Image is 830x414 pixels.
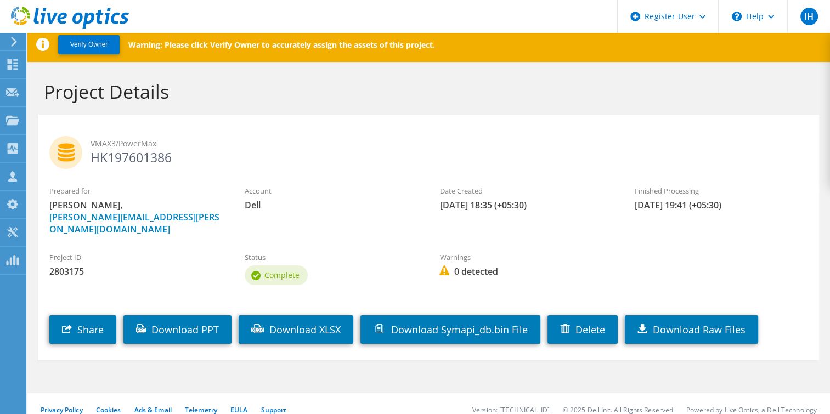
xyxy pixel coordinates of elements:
[245,199,418,211] span: Dell
[635,199,808,211] span: [DATE] 19:41 (+05:30)
[49,265,223,277] span: 2803175
[245,185,418,196] label: Account
[800,8,818,25] span: IH
[245,252,418,263] label: Status
[625,315,758,344] a: Download Raw Files
[49,211,219,235] a: [PERSON_NAME][EMAIL_ADDRESS][PERSON_NAME][DOMAIN_NAME]
[635,185,808,196] label: Finished Processing
[439,199,613,211] span: [DATE] 18:35 (+05:30)
[49,252,223,263] label: Project ID
[128,39,435,50] p: Warning: Please click Verify Owner to accurately assign the assets of this project.
[49,315,116,344] a: Share
[58,35,120,54] button: Verify Owner
[91,138,808,150] span: VMAX3/PowerMax
[49,136,808,163] h2: HK197601386
[439,252,613,263] label: Warnings
[239,315,353,344] a: Download XLSX
[264,270,300,280] span: Complete
[123,315,232,344] a: Download PPT
[49,199,223,235] span: [PERSON_NAME],
[44,80,808,103] h1: Project Details
[547,315,618,344] a: Delete
[360,315,540,344] a: Download Symapi_db.bin File
[439,265,613,277] span: 0 detected
[49,185,223,196] label: Prepared for
[732,12,742,21] svg: \n
[439,185,613,196] label: Date Created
